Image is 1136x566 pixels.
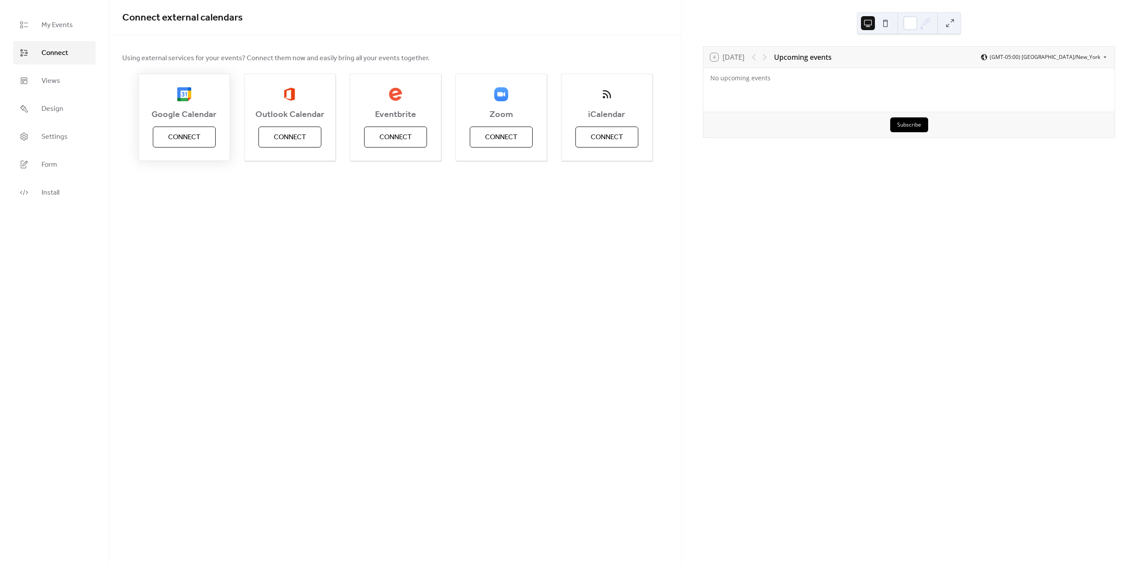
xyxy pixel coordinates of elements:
button: Connect [153,127,216,148]
span: Connect [41,48,68,58]
a: My Events [13,13,96,37]
span: Connect [379,132,412,143]
button: Connect [258,127,321,148]
span: Using external services for your events? Connect them now and easily bring all your events together. [122,53,430,64]
span: Eventbrite [350,110,441,120]
div: No upcoming events [710,73,1108,82]
a: Settings [13,125,96,148]
a: Connect [13,41,96,65]
span: Outlook Calendar [244,110,335,120]
a: Form [13,153,96,176]
button: Subscribe [890,117,928,132]
img: zoom [494,87,508,101]
span: Zoom [456,110,547,120]
img: outlook [284,87,296,101]
span: Connect [485,132,517,143]
span: Design [41,104,63,114]
a: Design [13,97,96,120]
button: Connect [575,127,638,148]
a: Views [13,69,96,93]
img: google [177,87,191,101]
span: Google Calendar [139,110,230,120]
span: (GMT-05:00) [GEOGRAPHIC_DATA]/New_York [990,55,1100,60]
button: Connect [364,127,427,148]
span: Settings [41,132,68,142]
span: Connect external calendars [122,8,243,27]
img: eventbrite [389,87,403,101]
button: Connect [470,127,533,148]
img: ical [600,87,614,101]
span: iCalendar [561,110,652,120]
span: Form [41,160,57,170]
span: Connect [591,132,623,143]
span: My Events [41,20,73,31]
span: Connect [168,132,200,143]
span: Views [41,76,60,86]
span: Install [41,188,59,198]
a: Install [13,181,96,204]
span: Connect [274,132,306,143]
div: Upcoming events [774,52,832,62]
